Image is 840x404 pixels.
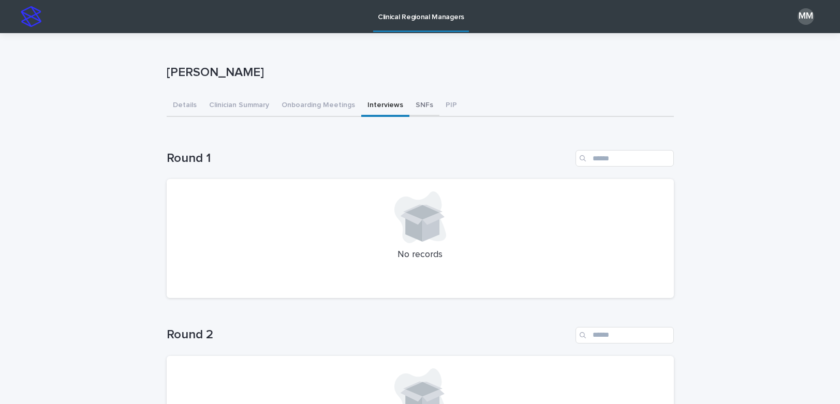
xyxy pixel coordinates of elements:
[576,327,674,343] input: Search
[179,249,661,261] p: No records
[167,65,670,80] p: [PERSON_NAME]
[798,8,814,25] div: MM
[439,95,463,117] button: PIP
[409,95,439,117] button: SNFs
[167,95,203,117] button: Details
[167,151,571,166] h1: Round 1
[576,150,674,167] input: Search
[167,327,571,342] h1: Round 2
[21,6,41,27] img: stacker-logo-s-only.png
[275,95,361,117] button: Onboarding Meetings
[203,95,275,117] button: Clinician Summary
[361,95,409,117] button: Interviews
